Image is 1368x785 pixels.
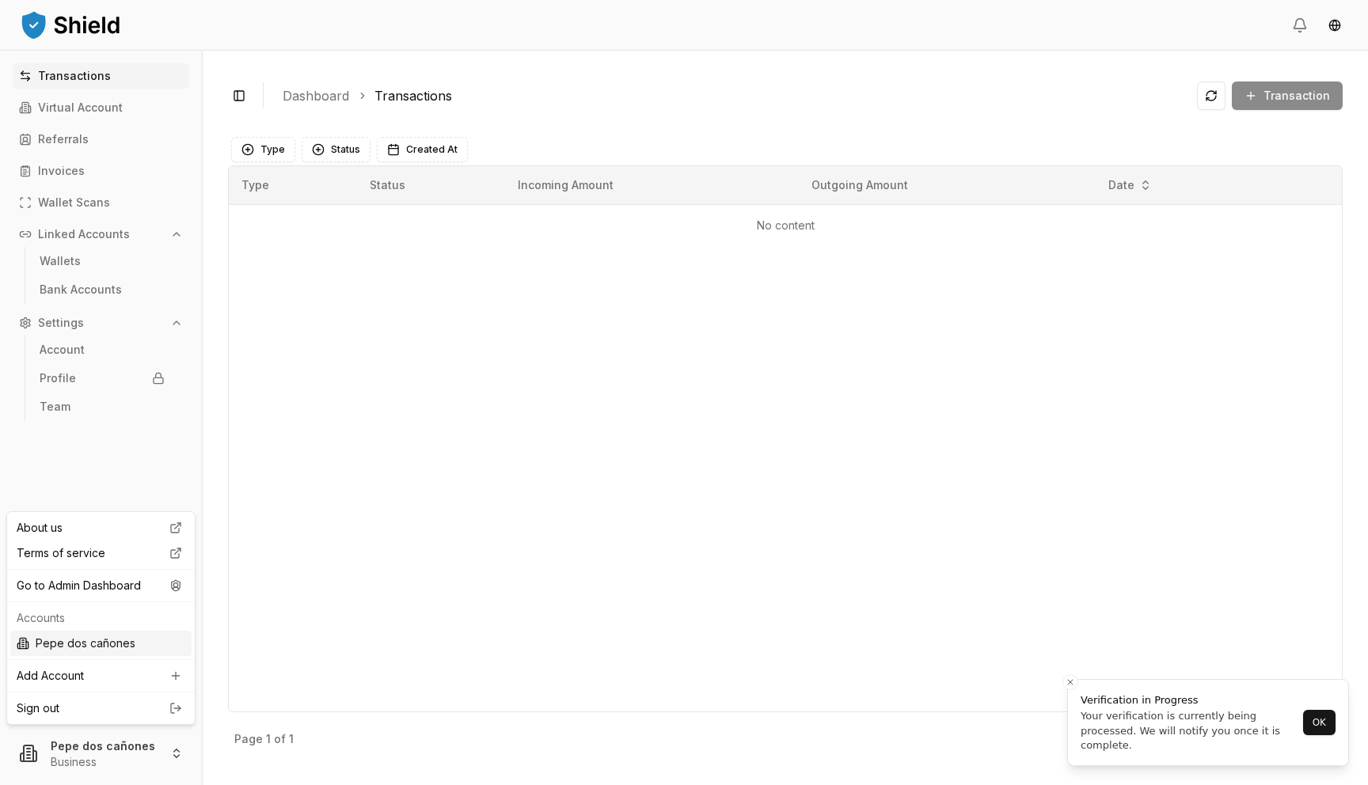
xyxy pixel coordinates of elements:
a: Sign out [17,700,185,716]
a: Add Account [10,663,192,688]
p: Accounts [17,610,185,626]
div: Pepe dos cañones [10,631,192,656]
a: About us [10,515,192,540]
a: Terms of service [10,540,192,566]
div: Go to Admin Dashboard [10,573,192,598]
